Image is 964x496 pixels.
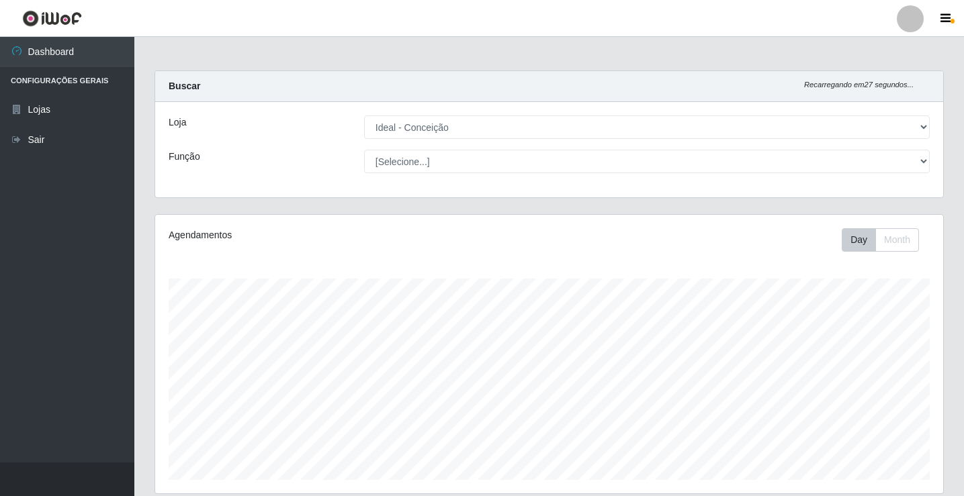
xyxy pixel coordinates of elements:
[169,81,200,91] strong: Buscar
[22,10,82,27] img: CoreUI Logo
[842,228,919,252] div: First group
[804,81,914,89] i: Recarregando em 27 segundos...
[169,228,474,242] div: Agendamentos
[842,228,876,252] button: Day
[169,115,186,130] label: Loja
[842,228,930,252] div: Toolbar with button groups
[875,228,919,252] button: Month
[169,150,200,164] label: Função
